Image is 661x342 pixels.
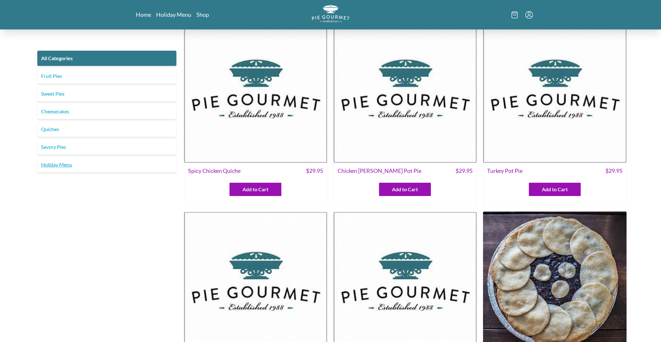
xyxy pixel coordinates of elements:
[605,167,622,175] span: $ 29.95
[136,11,151,18] a: Home
[37,139,176,155] a: Savory Pies
[306,167,323,175] span: $ 29.95
[542,186,568,193] span: Add to Cart
[188,167,241,175] span: Spicy Chicken Quiche
[529,183,581,196] button: Add to Cart
[312,5,350,22] img: logo
[37,68,176,84] a: Fruit Pies
[334,19,477,163] img: Chicken Curry Pot Pie
[230,183,281,196] button: Add to Cart
[196,11,209,18] a: Shop
[156,11,191,18] a: Holiday Menu
[37,104,176,119] a: Cheesecakes
[483,19,626,163] img: Turkey Pot Pie
[525,11,533,19] button: Menu
[242,186,268,193] span: Add to Cart
[392,186,418,193] span: Add to Cart
[487,167,523,175] span: Turkey Pot Pie
[456,167,473,175] span: $ 29.95
[312,5,350,24] a: Logo
[184,19,327,163] img: Spicy Chicken Quiche
[37,86,176,101] a: Sweet Pies
[37,122,176,137] a: Quiches
[37,51,176,66] a: All Categories
[338,167,421,175] span: Chicken [PERSON_NAME] Pot Pie
[37,157,176,172] a: Holiday Menu
[379,183,431,196] button: Add to Cart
